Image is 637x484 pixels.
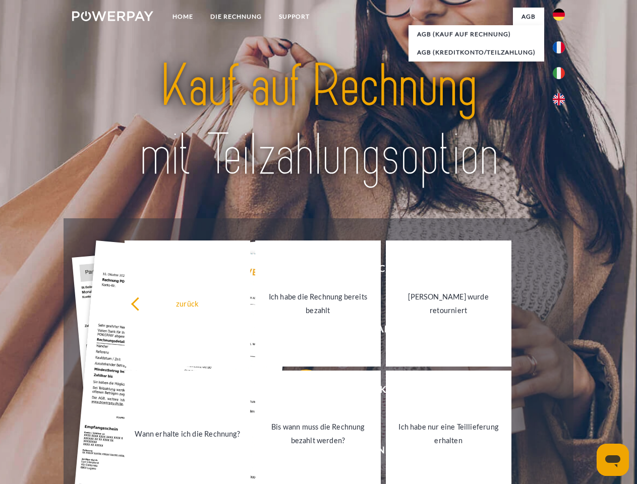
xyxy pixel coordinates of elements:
div: Ich habe nur eine Teillieferung erhalten [392,420,505,447]
img: de [553,9,565,21]
img: it [553,67,565,79]
div: Ich habe die Rechnung bereits bezahlt [261,290,375,317]
img: fr [553,41,565,53]
img: title-powerpay_de.svg [96,48,541,193]
a: SUPPORT [270,8,318,26]
div: Wann erhalte ich die Rechnung? [131,427,244,440]
a: agb [513,8,544,26]
a: DIE RECHNUNG [202,8,270,26]
a: Home [164,8,202,26]
a: AGB (Kreditkonto/Teilzahlung) [409,43,544,62]
img: en [553,93,565,105]
div: Bis wann muss die Rechnung bezahlt werden? [261,420,375,447]
a: AGB (Kauf auf Rechnung) [409,25,544,43]
div: [PERSON_NAME] wurde retourniert [392,290,505,317]
img: logo-powerpay-white.svg [72,11,153,21]
iframe: Schaltfläche zum Öffnen des Messaging-Fensters [597,444,629,476]
div: zurück [131,296,244,310]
